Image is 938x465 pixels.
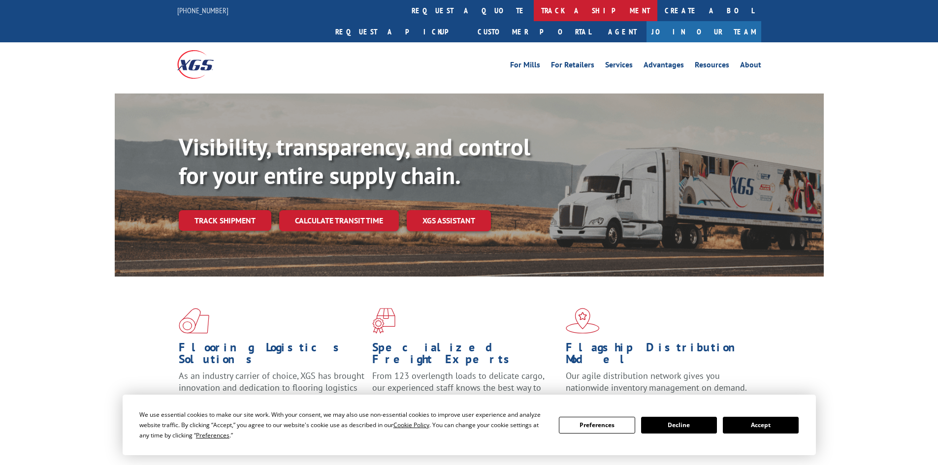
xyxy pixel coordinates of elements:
span: Cookie Policy [393,421,429,429]
a: Customer Portal [470,21,598,42]
span: Preferences [196,431,229,439]
img: xgs-icon-focused-on-flooring-red [372,308,395,334]
a: Advantages [644,61,684,72]
span: Our agile distribution network gives you nationwide inventory management on demand. [566,370,747,393]
button: Preferences [559,417,635,434]
b: Visibility, transparency, and control for your entire supply chain. [179,131,530,190]
a: XGS ASSISTANT [407,210,491,231]
div: We use essential cookies to make our site work. With your consent, we may also use non-essential ... [139,409,547,440]
a: For Retailers [551,61,594,72]
a: For Mills [510,61,540,72]
a: About [740,61,761,72]
a: Resources [695,61,729,72]
img: xgs-icon-flagship-distribution-model-red [566,308,600,334]
span: As an industry carrier of choice, XGS has brought innovation and dedication to flooring logistics... [179,370,364,405]
h1: Flooring Logistics Solutions [179,341,365,370]
a: Services [605,61,633,72]
a: Track shipment [179,210,271,231]
a: [PHONE_NUMBER] [177,5,228,15]
a: Join Our Team [647,21,761,42]
a: Request a pickup [328,21,470,42]
button: Decline [641,417,717,434]
div: Cookie Consent Prompt [123,395,816,455]
h1: Specialized Freight Experts [372,341,558,370]
p: From 123 overlength loads to delicate cargo, our experienced staff knows the best way to move you... [372,370,558,414]
button: Accept [723,417,799,434]
a: Calculate transit time [279,210,399,231]
h1: Flagship Distribution Model [566,341,752,370]
img: xgs-icon-total-supply-chain-intelligence-red [179,308,209,334]
a: Agent [598,21,647,42]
